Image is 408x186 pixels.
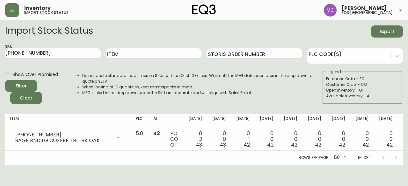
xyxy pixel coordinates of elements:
span: 43 [196,141,202,148]
div: SAGE RND LG COFFEE TBL-BK OAK [15,138,112,143]
button: Clear [10,92,42,104]
div: 50 [331,153,347,163]
div: 0 0 [355,131,369,148]
div: Filter [16,82,27,90]
span: [PERSON_NAME] [342,6,387,11]
div: 0 0 [331,131,345,148]
span: Export [376,28,398,36]
div: Available Inventory - AI [326,93,399,99]
th: [DATE] [374,114,398,128]
div: 0 0 [379,131,393,148]
th: AI [148,114,165,128]
span: 42 [339,141,345,148]
td: 5.0 [131,128,148,151]
span: OI [170,141,176,148]
li: Do not quote standard lead times on SKUs with an OI of 10 or less. Wait until the MFG date popula... [82,73,322,84]
th: [DATE] [350,114,374,128]
span: Clear [15,94,37,102]
span: Show Over Promised [12,71,58,78]
div: [PHONE_NUMBER] [15,132,112,138]
th: [DATE] [231,114,255,128]
li: When looking at OI quantities, keep masterpacks in mind. [82,84,322,90]
th: [DATE] [302,114,326,128]
span: 43 [220,141,226,148]
div: 0 0 [260,131,273,148]
span: 42 [386,141,393,148]
p: 1-1 of 1 [358,155,370,161]
span: 42 [315,141,321,148]
div: 0 0 [212,131,226,148]
button: Filter [5,80,37,92]
div: 0 2 [188,131,202,148]
span: 42 [267,141,273,148]
h5: eq3 [GEOGRAPHIC_DATA] [342,11,393,15]
th: [DATE] [279,114,302,128]
div: [PHONE_NUMBER]SAGE RND LG COFFEE TBL-BK OAK [10,131,126,145]
button: Export [371,25,403,38]
li: MFGs listed in the drop down under the SKU are accurate and will align with Sales Portal. [82,90,322,96]
div: Purchase Order - PO [326,76,399,82]
th: Item [5,114,131,128]
h2: Import Stock Status [5,25,93,38]
div: 0 0 [308,131,321,148]
th: [DATE] [183,114,207,128]
p: Rows per page: [299,155,329,161]
img: logo [192,4,216,15]
span: Inventory [24,6,51,11]
div: Customer Order - CO [326,82,399,87]
th: [DATE] [326,114,350,128]
span: 42 [291,141,297,148]
th: PLC [131,114,148,128]
span: 42 [362,141,369,148]
div: PO CO [170,131,178,148]
h5: import stock status [24,11,69,15]
legend: Legend [326,69,342,75]
div: 0 0 [284,131,297,148]
th: [DATE] [207,114,231,128]
th: [DATE] [255,114,279,128]
span: 42 [153,130,160,137]
div: Open Inventory - OI [326,87,399,93]
img: 6dbdb61c5655a9a555815750a11666cc [324,4,337,17]
span: 42 [244,141,250,148]
div: 0 1 [236,131,250,148]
